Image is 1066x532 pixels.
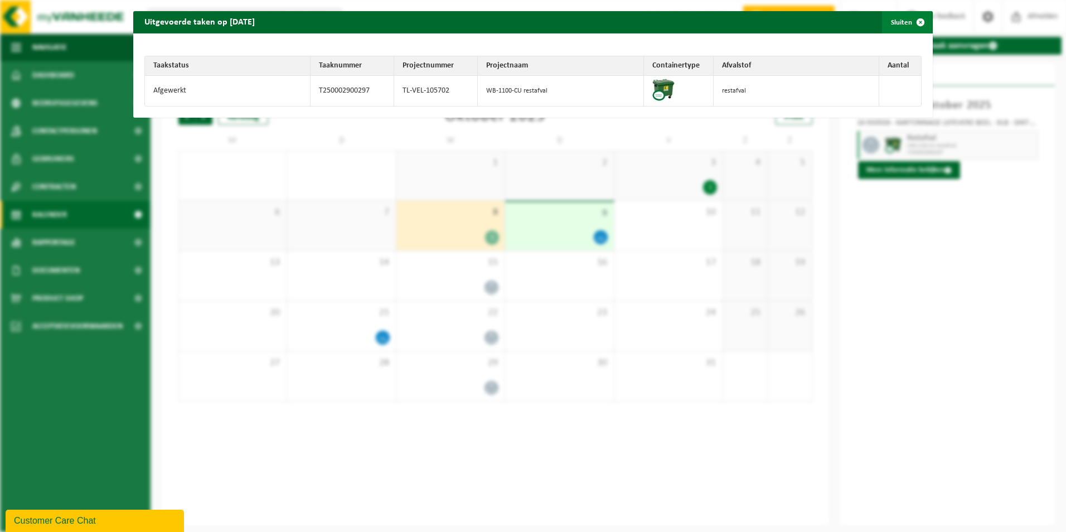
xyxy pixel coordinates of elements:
th: Aantal [879,56,921,76]
td: restafval [714,76,879,106]
td: Afgewerkt [145,76,311,106]
th: Projectnaam [478,56,643,76]
iframe: chat widget [6,507,186,532]
th: Containertype [644,56,714,76]
th: Projectnummer [394,56,478,76]
td: T250002900297 [311,76,394,106]
img: WB-1100-CU [652,79,675,101]
th: Afvalstof [714,56,879,76]
h2: Uitgevoerde taken op [DATE] [133,11,266,32]
th: Taakstatus [145,56,311,76]
td: WB-1100-CU restafval [478,76,643,106]
th: Taaknummer [311,56,394,76]
td: TL-VEL-105702 [394,76,478,106]
button: Sluiten [882,11,932,33]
